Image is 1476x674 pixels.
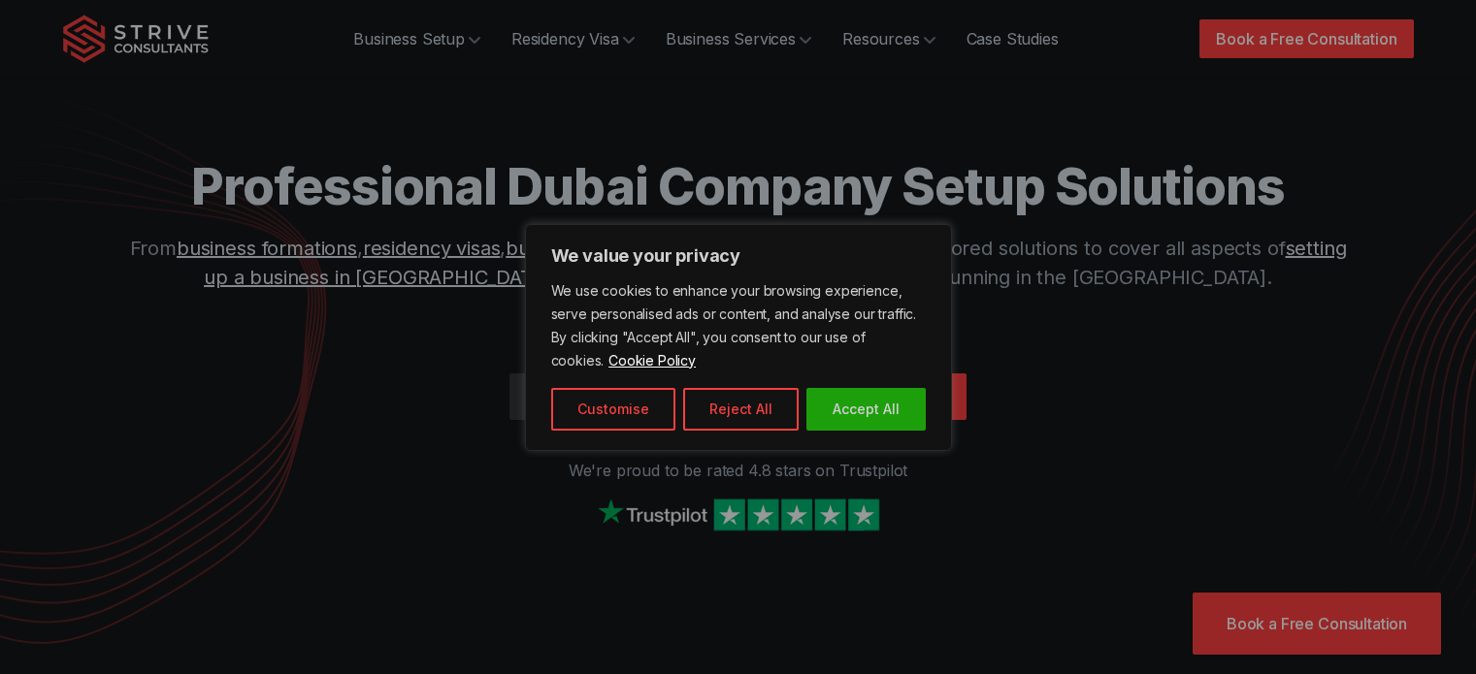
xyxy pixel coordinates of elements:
p: We use cookies to enhance your browsing experience, serve personalised ads or content, and analys... [551,279,926,372]
button: Customise [551,388,675,431]
div: We value your privacy [525,224,952,451]
p: We value your privacy [551,244,926,268]
button: Accept All [806,388,926,431]
button: Reject All [683,388,799,431]
a: Cookie Policy [607,351,697,369]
